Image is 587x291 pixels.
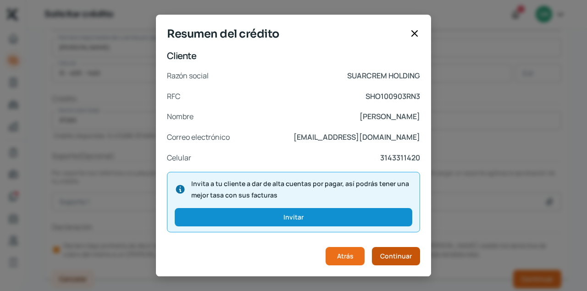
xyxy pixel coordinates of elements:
p: Razón social [167,69,209,82]
button: Atrás [326,247,365,265]
button: Invitar [175,208,412,226]
p: 3143311420 [380,151,420,165]
p: [PERSON_NAME] [360,110,420,123]
p: [EMAIL_ADDRESS][DOMAIN_NAME] [293,131,420,144]
span: Invitar [283,214,304,220]
p: Correo electrónico [167,131,230,144]
span: Continuar [380,253,412,259]
span: Invita a tu cliente a dar de alta cuentas por pagar, así podrás tener una mejor tasa con sus fact... [191,178,412,201]
button: Continuar [372,247,420,265]
span: Resumen del crédito [167,26,405,42]
p: Celular [167,151,191,165]
p: RFC [167,90,180,103]
p: Cliente [167,49,420,62]
span: Atrás [337,253,354,259]
p: Nombre [167,110,194,123]
p: SHO100903RN3 [365,90,420,103]
p: SUARCREM HOLDING [347,69,420,82]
